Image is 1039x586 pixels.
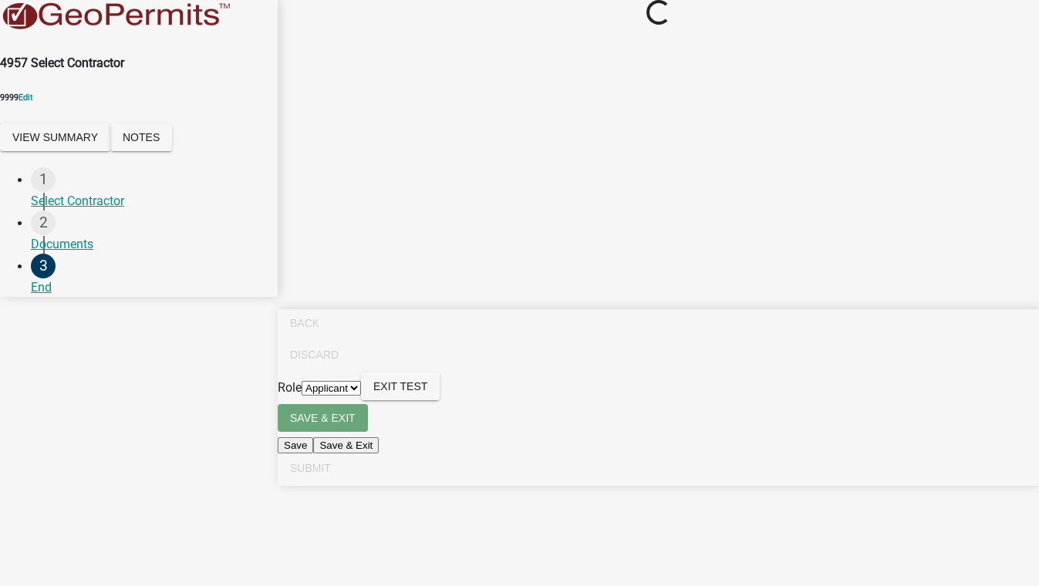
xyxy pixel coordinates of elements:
[290,412,356,424] span: Save & Exit
[19,93,33,103] a: Edit
[290,462,331,474] span: Submit
[361,372,440,400] button: Exit Test
[290,317,319,329] span: Back
[110,131,172,146] wm-modal-confirm: Notes
[31,192,265,210] div: Select Contractor
[110,123,172,151] button: Notes
[278,341,351,369] button: Discard
[278,309,332,337] button: Back
[373,380,427,392] span: Exit Test
[31,235,265,254] div: Documents
[31,278,265,297] div: End
[31,167,56,192] div: 1
[278,454,343,482] button: Submit
[31,210,56,235] div: 2
[31,254,56,278] div: 3
[278,404,368,432] button: Save & Exit
[19,93,33,103] wm-modal-confirm: Edit Application Number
